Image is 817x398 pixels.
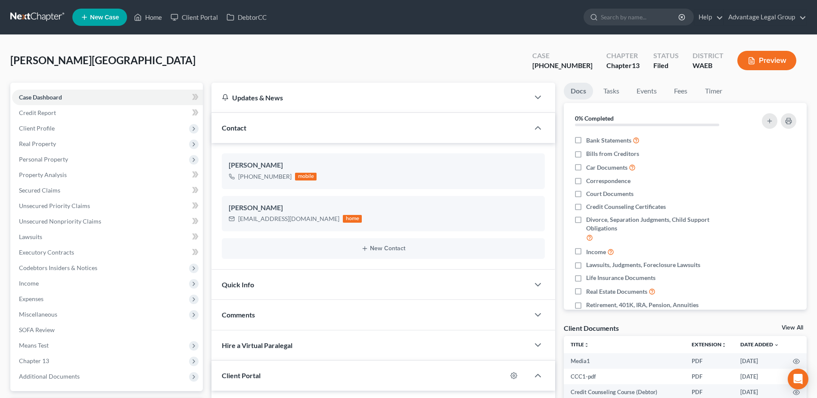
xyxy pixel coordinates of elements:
[740,341,779,348] a: Date Added expand_more
[90,14,119,21] span: New Case
[774,342,779,348] i: expand_more
[733,353,786,369] td: [DATE]
[586,248,606,256] span: Income
[721,342,727,348] i: unfold_more
[19,109,56,116] span: Credit Report
[586,190,634,198] span: Court Documents
[564,83,593,99] a: Docs
[694,9,723,25] a: Help
[238,172,292,181] div: [PHONE_NUMBER]
[584,342,589,348] i: unfold_more
[586,136,631,145] span: Bank Statements
[222,93,519,102] div: Updates & News
[229,160,538,171] div: [PERSON_NAME]
[19,264,97,271] span: Codebtors Insiders & Notices
[343,215,362,223] div: home
[222,371,261,379] span: Client Portal
[238,215,339,223] div: [EMAIL_ADDRESS][DOMAIN_NAME]
[12,214,203,229] a: Unsecured Nonpriority Claims
[295,173,317,180] div: mobile
[586,177,631,185] span: Correspondence
[733,369,786,384] td: [DATE]
[586,301,699,309] span: Retirement, 401K, IRA, Pension, Annuities
[571,341,589,348] a: Titleunfold_more
[19,233,42,240] span: Lawsuits
[166,9,222,25] a: Client Portal
[19,295,43,302] span: Expenses
[782,325,803,331] a: View All
[606,51,640,61] div: Chapter
[693,51,724,61] div: District
[596,83,626,99] a: Tasks
[12,167,203,183] a: Property Analysis
[630,83,664,99] a: Events
[532,51,593,61] div: Case
[586,215,739,233] span: Divorce, Separation Judgments, Child Support Obligations
[632,61,640,69] span: 13
[737,51,796,70] button: Preview
[222,280,254,289] span: Quick Info
[601,9,680,25] input: Search by name...
[19,249,74,256] span: Executory Contracts
[130,9,166,25] a: Home
[19,326,55,333] span: SOFA Review
[12,105,203,121] a: Credit Report
[586,149,639,158] span: Bills from Creditors
[564,323,619,333] div: Client Documents
[19,202,90,209] span: Unsecured Priority Claims
[222,311,255,319] span: Comments
[12,229,203,245] a: Lawsuits
[667,83,695,99] a: Fees
[575,115,614,122] strong: 0% Completed
[564,353,685,369] td: Media1
[788,369,808,389] div: Open Intercom Messenger
[532,61,593,71] div: [PHONE_NUMBER]
[586,163,628,172] span: Car Documents
[698,83,729,99] a: Timer
[724,9,806,25] a: Advantage Legal Group
[586,261,700,269] span: Lawsuits, Judgments, Foreclosure Lawsuits
[19,280,39,287] span: Income
[222,341,292,349] span: Hire a Virtual Paralegal
[19,140,56,147] span: Real Property
[12,90,203,105] a: Case Dashboard
[19,171,67,178] span: Property Analysis
[10,54,196,66] span: [PERSON_NAME][GEOGRAPHIC_DATA]
[19,373,80,380] span: Additional Documents
[685,353,733,369] td: PDF
[12,322,203,338] a: SOFA Review
[606,61,640,71] div: Chapter
[222,9,271,25] a: DebtorCC
[19,311,57,318] span: Miscellaneous
[19,357,49,364] span: Chapter 13
[19,93,62,101] span: Case Dashboard
[564,369,685,384] td: CCC1-pdf
[685,369,733,384] td: PDF
[19,218,101,225] span: Unsecured Nonpriority Claims
[19,187,60,194] span: Secured Claims
[229,203,538,213] div: [PERSON_NAME]
[12,198,203,214] a: Unsecured Priority Claims
[19,342,49,349] span: Means Test
[222,124,246,132] span: Contact
[653,61,679,71] div: Filed
[12,245,203,260] a: Executory Contracts
[19,124,55,132] span: Client Profile
[653,51,679,61] div: Status
[586,287,647,296] span: Real Estate Documents
[229,245,538,252] button: New Contact
[12,183,203,198] a: Secured Claims
[692,341,727,348] a: Extensionunfold_more
[586,274,655,282] span: Life Insurance Documents
[693,61,724,71] div: WAEB
[19,155,68,163] span: Personal Property
[586,202,666,211] span: Credit Counseling Certificates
